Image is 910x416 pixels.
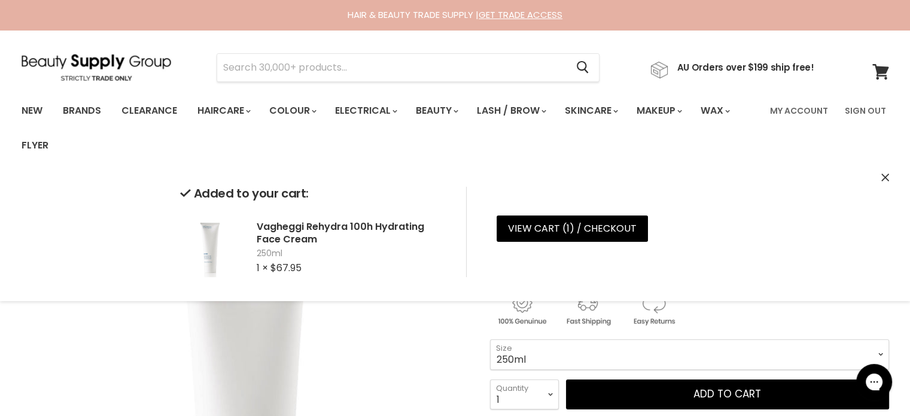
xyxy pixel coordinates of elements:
[54,98,110,123] a: Brands
[180,217,240,277] img: Vagheggi Rehydra 100h Hydrating Face Cream
[881,172,889,184] button: Close
[556,98,625,123] a: Skincare
[763,98,835,123] a: My Account
[7,93,904,163] nav: Main
[257,220,447,245] h2: Vagheggi Rehydra 100h Hydrating Face Cream
[270,261,302,275] span: $67.95
[556,291,619,327] img: shipping.gif
[260,98,324,123] a: Colour
[850,360,898,404] iframe: Gorgias live chat messenger
[407,98,465,123] a: Beauty
[479,8,562,21] a: GET TRADE ACCESS
[468,98,553,123] a: Lash / Brow
[217,54,567,81] input: Search
[13,98,51,123] a: New
[217,53,599,82] form: Product
[188,98,258,123] a: Haircare
[257,248,447,260] span: 250ml
[567,54,599,81] button: Search
[692,98,737,123] a: Wax
[622,291,685,327] img: returns.gif
[7,9,904,21] div: HAIR & BEAUTY TRADE SUPPLY |
[180,187,447,201] h2: Added to your cart:
[326,98,404,123] a: Electrical
[566,379,889,409] button: Add to cart
[567,221,570,235] span: 1
[490,291,553,327] img: genuine.gif
[490,379,559,409] select: Quantity
[13,133,57,158] a: Flyer
[257,261,268,275] span: 1 ×
[628,98,689,123] a: Makeup
[838,98,893,123] a: Sign Out
[497,215,648,242] a: View cart (1) / Checkout
[13,93,763,163] ul: Main menu
[112,98,186,123] a: Clearance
